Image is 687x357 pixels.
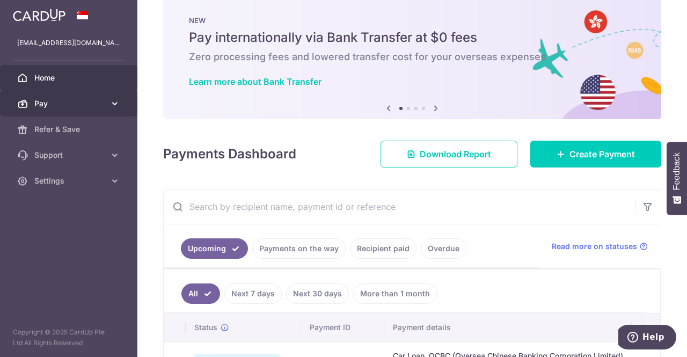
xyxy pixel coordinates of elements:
[530,141,661,167] a: Create Payment
[301,314,384,341] th: Payment ID
[224,283,282,304] a: Next 7 days
[189,76,321,87] a: Learn more about Bank Transfer
[353,283,437,304] a: More than 1 month
[34,150,105,161] span: Support
[164,190,635,224] input: Search by recipient name, payment id or reference
[569,148,635,161] span: Create Payment
[189,50,635,63] h6: Zero processing fees and lowered transfer cost for your overseas expenses
[667,142,687,215] button: Feedback - Show survey
[17,38,120,48] p: [EMAIL_ADDRESS][DOMAIN_NAME]
[640,322,668,333] span: Amount
[552,241,637,252] span: Read more on statuses
[13,9,65,21] img: CardUp
[618,325,676,352] iframe: Opens a widget where you can find more information
[34,98,105,109] span: Pay
[350,238,416,259] a: Recipient paid
[672,152,682,190] span: Feedback
[34,124,105,135] span: Refer & Save
[181,283,220,304] a: All
[252,238,346,259] a: Payments on the way
[420,148,491,161] span: Download Report
[194,322,217,333] span: Status
[163,144,296,164] h4: Payments Dashboard
[181,238,248,259] a: Upcoming
[286,283,349,304] a: Next 30 days
[34,176,105,186] span: Settings
[189,29,635,46] h5: Pay internationally via Bank Transfer at $0 fees
[384,314,632,341] th: Payment details
[381,141,517,167] a: Download Report
[421,238,466,259] a: Overdue
[189,16,635,25] p: NEW
[552,241,648,252] a: Read more on statuses
[34,72,105,83] span: Home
